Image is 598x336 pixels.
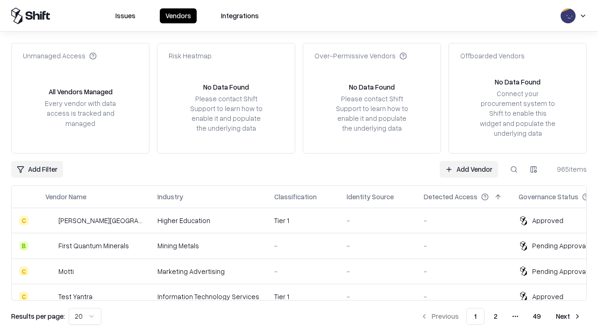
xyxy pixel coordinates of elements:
[274,266,332,276] div: -
[347,292,409,301] div: -
[58,241,129,251] div: First Quantum Minerals
[45,266,55,276] img: Motti
[19,266,28,276] div: C
[333,94,411,133] div: Please contact Shift Support to learn how to enable it and populate the underlying data
[274,241,332,251] div: -
[479,89,556,138] div: Connect your procurement system to Shift to enable this widget and populate the underlying data
[215,8,264,23] button: Integrations
[347,192,394,202] div: Identity Source
[532,266,587,276] div: Pending Approval
[19,292,28,301] div: C
[45,292,55,301] img: Test Yantra
[45,216,55,225] img: Reichman University
[424,216,504,225] div: -
[347,216,409,225] div: -
[440,161,498,178] a: Add Vendor
[157,241,259,251] div: Mining Metals
[203,82,249,92] div: No Data Found
[532,292,563,301] div: Approved
[45,241,55,251] img: First Quantum Minerals
[157,216,259,225] div: Higher Education
[58,292,93,301] div: Test Yantra
[549,164,587,174] div: 965 items
[19,216,28,225] div: C
[23,51,97,61] div: Unmanaged Access
[274,216,332,225] div: Tier 1
[424,266,504,276] div: -
[347,266,409,276] div: -
[42,98,119,128] div: Every vendor with data access is tracked and managed
[157,192,183,202] div: Industry
[58,266,74,276] div: Motti
[314,51,407,61] div: Over-Permissive Vendors
[274,192,317,202] div: Classification
[11,161,63,178] button: Add Filter
[349,82,395,92] div: No Data Found
[45,192,86,202] div: Vendor Name
[157,266,259,276] div: Marketing Advertising
[187,94,265,133] div: Please contact Shift Support to learn how to enable it and populate the underlying data
[495,77,541,87] div: No Data Found
[169,51,212,61] div: Risk Heatmap
[58,216,142,225] div: [PERSON_NAME][GEOGRAPHIC_DATA]
[532,216,563,225] div: Approved
[347,241,409,251] div: -
[415,308,587,325] nav: pagination
[160,8,197,23] button: Vendors
[11,311,65,321] p: Results per page:
[274,292,332,301] div: Tier 1
[519,192,578,202] div: Governance Status
[49,87,113,97] div: All Vendors Managed
[157,292,259,301] div: Information Technology Services
[19,241,28,251] div: B
[486,308,505,325] button: 2
[550,308,587,325] button: Next
[110,8,141,23] button: Issues
[424,192,477,202] div: Detected Access
[460,51,525,61] div: Offboarded Vendors
[526,308,548,325] button: 49
[466,308,484,325] button: 1
[424,241,504,251] div: -
[424,292,504,301] div: -
[532,241,587,251] div: Pending Approval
